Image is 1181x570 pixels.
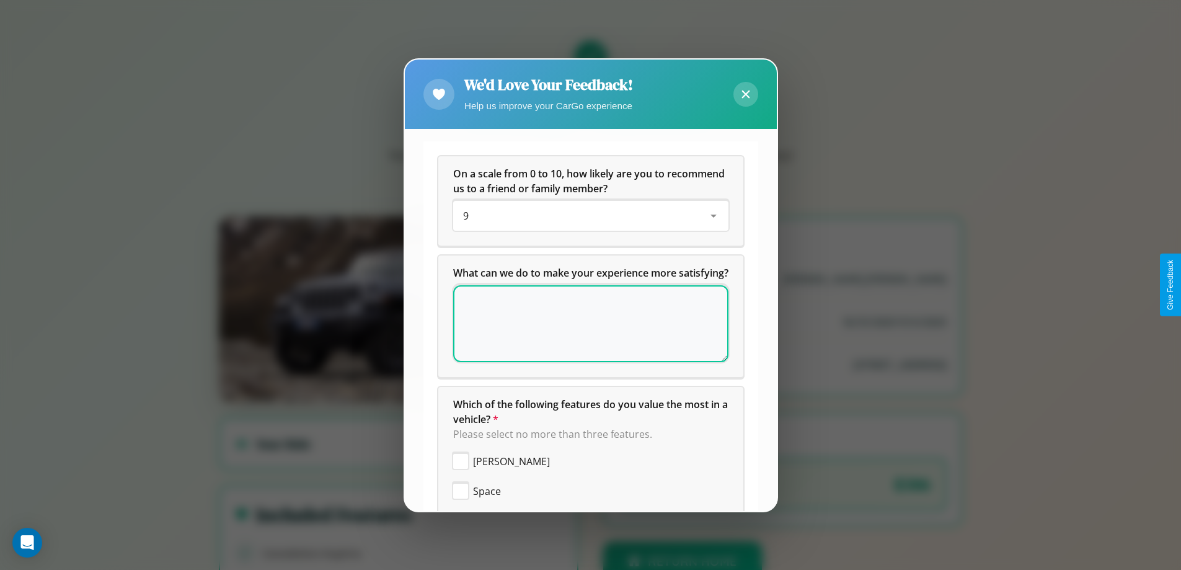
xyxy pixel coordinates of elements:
[473,454,550,469] span: [PERSON_NAME]
[463,209,469,223] span: 9
[453,427,652,441] span: Please select no more than three features.
[453,166,728,196] h5: On a scale from 0 to 10, how likely are you to recommend us to a friend or family member?
[438,156,743,246] div: On a scale from 0 to 10, how likely are you to recommend us to a friend or family member?
[473,484,501,499] span: Space
[12,528,42,558] div: Open Intercom Messenger
[1166,260,1175,310] div: Give Feedback
[464,74,633,95] h2: We'd Love Your Feedback!
[453,266,728,280] span: What can we do to make your experience more satisfying?
[453,167,727,195] span: On a scale from 0 to 10, how likely are you to recommend us to a friend or family member?
[453,201,728,231] div: On a scale from 0 to 10, how likely are you to recommend us to a friend or family member?
[453,398,730,426] span: Which of the following features do you value the most in a vehicle?
[464,97,633,114] p: Help us improve your CarGo experience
